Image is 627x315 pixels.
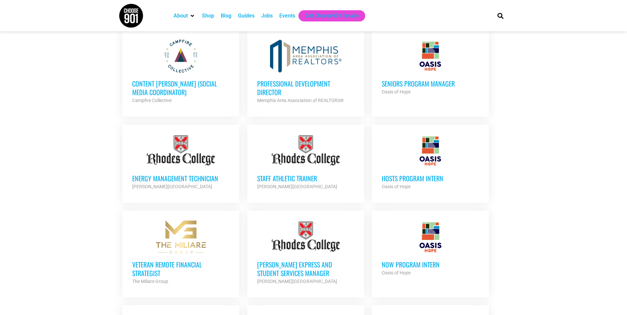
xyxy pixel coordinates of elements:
strong: Oasis of Hope [382,270,411,275]
a: Seniors Program Manager Oasis of Hope [372,30,489,106]
div: About [170,10,199,21]
h3: Seniors Program Manager [382,79,479,88]
a: Veteran Remote Financial Strategist The Miliare Group [122,211,239,295]
h3: HOSTS Program Intern [382,174,479,183]
a: Guides [238,12,255,20]
a: Content [PERSON_NAME] (Social Media Coordinator) Campfire Collective [122,30,239,114]
a: Staff Athletic Trainer [PERSON_NAME][GEOGRAPHIC_DATA] [247,124,364,200]
strong: [PERSON_NAME][GEOGRAPHIC_DATA] [257,279,337,284]
a: About [174,12,188,20]
strong: [PERSON_NAME][GEOGRAPHIC_DATA] [132,184,212,189]
strong: Memphis Area Association of REALTORS® [257,98,344,103]
h3: Veteran Remote Financial Strategist [132,260,229,277]
h3: [PERSON_NAME] Express and Student Services Manager [257,260,354,277]
a: [PERSON_NAME] Express and Student Services Manager [PERSON_NAME][GEOGRAPHIC_DATA] [247,211,364,295]
a: Shop [202,12,214,20]
strong: Campfire Collective [132,98,172,103]
nav: Main nav [170,10,486,21]
a: Jobs [261,12,273,20]
a: Get Choose901 Emails [305,12,359,20]
h3: Content [PERSON_NAME] (Social Media Coordinator) [132,79,229,96]
strong: Oasis of Hope [382,184,411,189]
strong: The Miliare Group [132,279,168,284]
div: Search [495,10,506,21]
h3: Professional Development Director [257,79,354,96]
a: Professional Development Director Memphis Area Association of REALTORS® [247,30,364,114]
a: Blog [221,12,231,20]
h3: Energy Management Technician [132,174,229,183]
a: Energy Management Technician [PERSON_NAME][GEOGRAPHIC_DATA] [122,124,239,200]
a: HOSTS Program Intern Oasis of Hope [372,124,489,200]
strong: Oasis of Hope [382,89,411,94]
a: Events [279,12,295,20]
h3: Staff Athletic Trainer [257,174,354,183]
h3: NOW Program Intern [382,260,479,269]
a: NOW Program Intern Oasis of Hope [372,211,489,287]
strong: [PERSON_NAME][GEOGRAPHIC_DATA] [257,184,337,189]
